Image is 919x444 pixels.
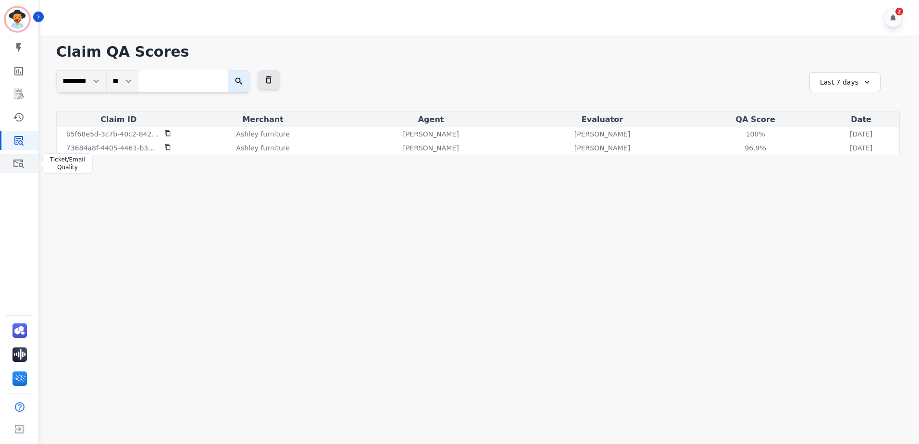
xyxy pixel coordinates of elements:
p: [PERSON_NAME] [403,143,459,153]
div: 2 [895,8,903,15]
div: Date [825,114,897,125]
div: QA Score [690,114,821,125]
p: b5f68e5d-3c7b-40c2-8421-627cf9b42a56 [66,129,159,139]
p: [PERSON_NAME] [403,129,459,139]
div: Claim ID [59,114,179,125]
div: 96.9 % [734,143,777,153]
p: [DATE] [850,143,872,153]
p: [PERSON_NAME] [574,143,630,153]
div: Evaluator [519,114,686,125]
div: Agent [347,114,514,125]
p: 73684a8f-4405-4461-b30a-c0e449d3c41b [66,143,159,153]
p: Ashley furniture [236,129,289,139]
div: Last 7 days [809,72,881,92]
p: [DATE] [850,129,872,139]
h1: Claim QA Scores [56,43,900,61]
div: 100 % [734,129,777,139]
div: Merchant [183,114,344,125]
p: Ashley furniture [236,143,289,153]
p: [PERSON_NAME] [574,129,630,139]
img: Bordered avatar [6,8,29,31]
